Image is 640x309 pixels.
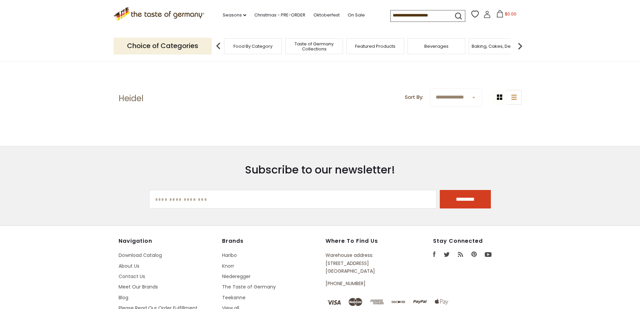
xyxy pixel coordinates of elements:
[114,38,212,54] p: Choice of Categories
[119,263,139,269] a: About Us
[405,93,423,102] label: Sort By:
[424,44,449,49] a: Beverages
[326,252,402,275] p: Warehouse address: [STREET_ADDRESS] [GEOGRAPHIC_DATA]
[212,39,225,53] img: previous arrow
[472,44,524,49] a: Baking, Cakes, Desserts
[119,252,162,259] a: Download Catalog
[223,11,246,19] a: Seasons
[119,294,128,301] a: Blog
[222,238,319,244] h4: Brands
[149,163,491,177] h3: Subscribe to our newsletter!
[433,238,522,244] h4: Stay Connected
[119,273,145,280] a: Contact Us
[119,238,215,244] h4: Navigation
[119,93,143,104] h1: Heidel
[505,11,516,17] span: $0.00
[326,280,402,287] p: [PHONE_NUMBER]
[348,11,365,19] a: On Sale
[287,41,341,51] a: Taste of Germany Collections
[222,252,237,259] a: Haribo
[355,44,395,49] a: Featured Products
[222,263,234,269] a: Knorr
[513,39,527,53] img: next arrow
[254,11,305,19] a: Christmas - PRE-ORDER
[313,11,340,19] a: Oktoberfest
[119,283,158,290] a: Meet Our Brands
[222,294,246,301] a: Teekanne
[492,10,521,20] button: $0.00
[233,44,272,49] a: Food By Category
[222,283,276,290] a: The Taste of Germany
[222,273,251,280] a: Niederegger
[326,238,402,244] h4: Where to find us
